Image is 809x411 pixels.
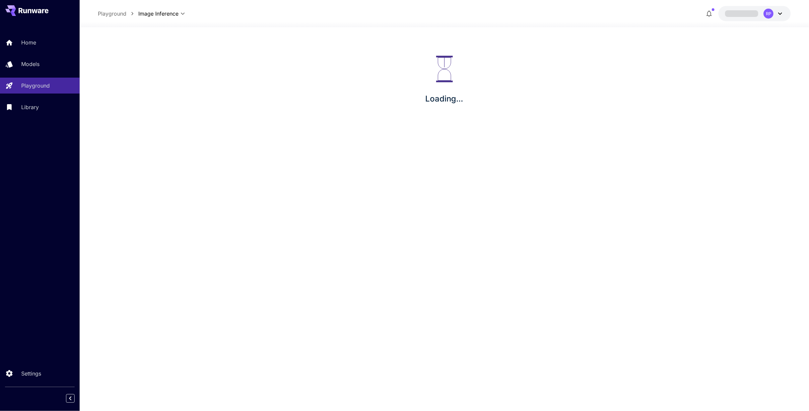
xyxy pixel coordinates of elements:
[98,10,126,18] a: Playground
[98,10,138,18] nav: breadcrumb
[21,103,39,111] p: Library
[718,6,791,21] button: RP
[66,394,75,403] button: Collapse sidebar
[21,82,50,90] p: Playground
[21,38,36,46] p: Home
[21,60,39,68] p: Models
[426,93,463,105] p: Loading...
[138,10,178,18] span: Image Inference
[764,9,774,19] div: RP
[71,392,80,404] div: Collapse sidebar
[21,370,41,377] p: Settings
